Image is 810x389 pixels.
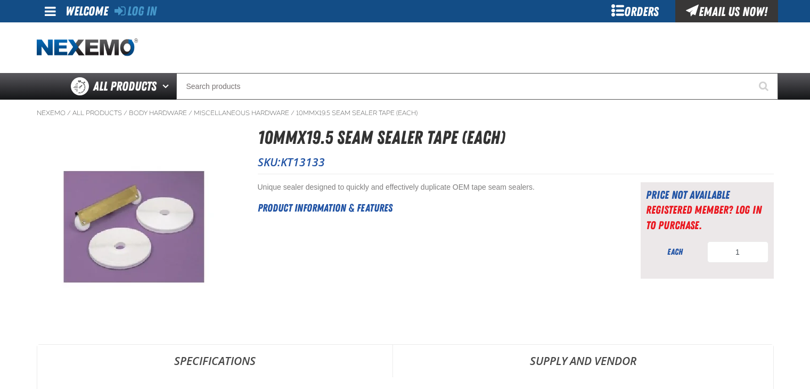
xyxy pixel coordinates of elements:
[258,200,614,216] h2: Product Information & Features
[194,109,289,117] a: Miscellaneous Hardware
[258,124,774,152] h1: 10mmx19.5 Seam Sealer Tape (each)
[37,109,66,117] a: Nexemo
[646,188,768,202] div: Price not available
[296,109,418,117] a: 10mmx19.5 Seam Sealer Tape (each)
[37,38,138,57] a: Home
[291,109,294,117] span: /
[258,182,614,192] div: Unique sealer designed to quickly and effectively duplicate OEM tape seam sealers.
[37,38,138,57] img: Nexemo logo
[393,345,773,377] a: Supply and Vendor
[37,345,392,377] a: Specifications
[37,109,774,117] nav: Breadcrumbs
[281,155,325,169] span: KT13133
[176,73,778,100] input: Search
[72,109,122,117] a: All Products
[159,73,176,100] button: Open All Products pages
[707,241,768,263] input: Product Quantity
[93,77,157,96] span: All Products
[751,73,778,100] button: Start Searching
[37,124,239,325] img: 10mmx19.5 Seam Sealer Tape (each)
[189,109,192,117] span: /
[114,4,157,19] a: Log In
[258,155,774,169] p: SKU:
[129,109,187,117] a: Body Hardware
[646,246,705,258] div: each
[646,203,762,231] a: Registered Member? Log In to purchase.
[67,109,71,117] span: /
[124,109,127,117] span: /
